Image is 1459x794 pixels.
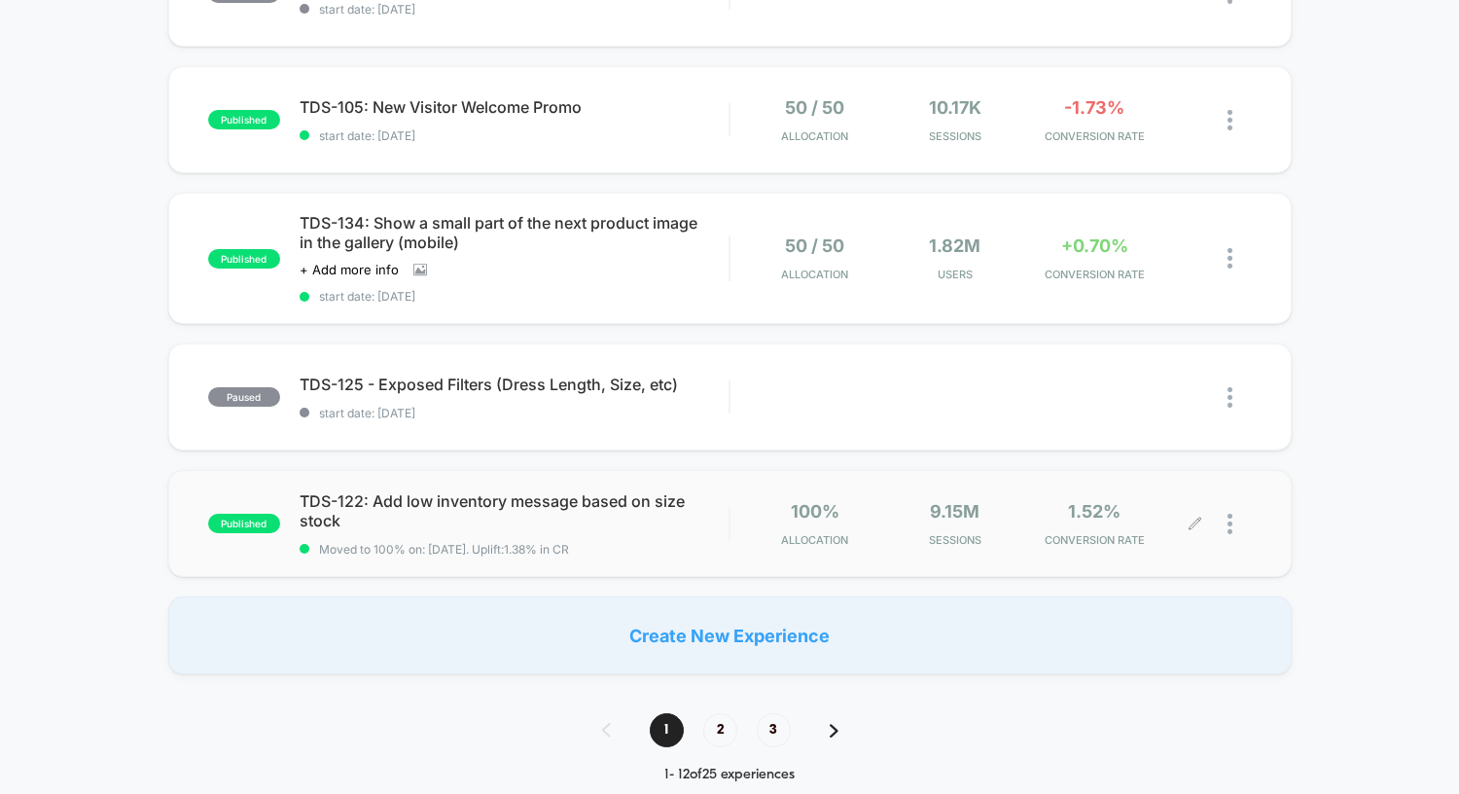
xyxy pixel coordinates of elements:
span: start date: [DATE] [300,2,729,17]
span: start date: [DATE] [300,406,729,420]
span: +0.70% [1061,235,1128,256]
span: start date: [DATE] [300,128,729,143]
span: Allocation [781,268,848,281]
span: 9.15M [930,501,979,522]
span: Sessions [890,129,1020,143]
span: TDS-125 - Exposed Filters (Dress Length, Size, etc) [300,375,729,394]
span: paused [208,387,280,407]
span: TDS-122: Add low inventory message based on size stock [300,491,729,530]
span: CONVERSION RATE [1030,268,1160,281]
span: 3 [757,713,791,747]
span: CONVERSION RATE [1030,533,1160,547]
span: Allocation [781,533,848,547]
span: 1.82M [929,235,980,256]
img: close [1228,514,1232,534]
span: Allocation [781,129,848,143]
img: close [1228,387,1232,408]
img: close [1228,110,1232,130]
span: + Add more info [300,262,399,277]
span: 100% [791,501,839,522]
span: 2 [703,713,737,747]
img: pagination forward [830,724,838,738]
span: Moved to 100% on: [DATE] . Uplift: 1.38% in CR [319,542,569,557]
span: 10.17k [929,97,981,118]
div: Create New Experience [168,596,1292,674]
div: 1 - 12 of 25 experiences [583,767,877,783]
span: Users [890,268,1020,281]
span: published [208,249,280,269]
img: close [1228,248,1232,269]
span: 1.52% [1068,501,1121,522]
span: TDS-105: New Visitor Welcome Promo [300,97,729,117]
span: 50 / 50 [785,235,844,256]
span: Sessions [890,533,1020,547]
span: 50 / 50 [785,97,844,118]
span: published [208,110,280,129]
span: published [208,514,280,533]
span: 1 [650,713,684,747]
span: -1.73% [1064,97,1124,118]
span: CONVERSION RATE [1030,129,1160,143]
span: TDS-134: Show a small part of the next product image in the gallery (mobile) [300,213,729,252]
span: start date: [DATE] [300,289,729,304]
